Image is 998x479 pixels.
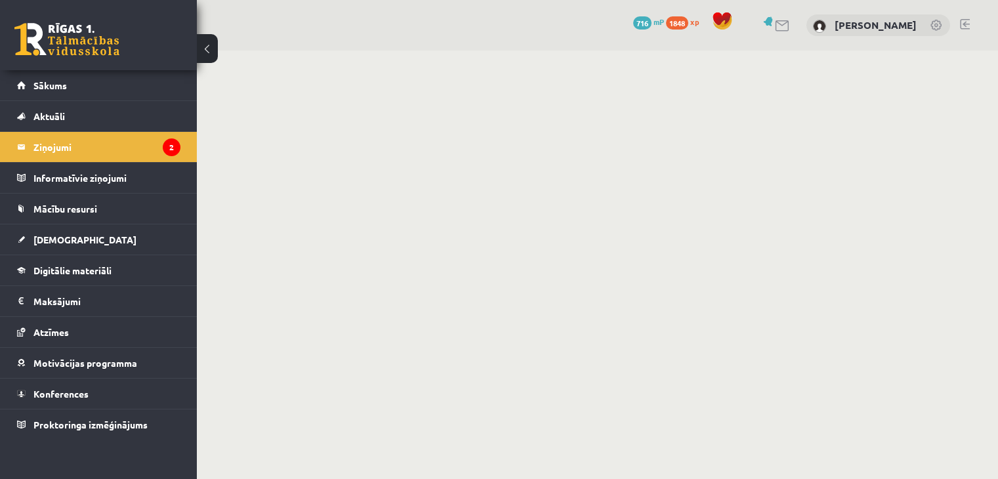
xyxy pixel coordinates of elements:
a: Informatīvie ziņojumi [17,163,180,193]
span: Sākums [33,79,67,91]
span: Motivācijas programma [33,357,137,369]
span: Proktoringa izmēģinājums [33,419,148,430]
span: Atzīmes [33,326,69,338]
a: Motivācijas programma [17,348,180,378]
span: xp [690,16,699,27]
legend: Ziņojumi [33,132,180,162]
span: Aktuāli [33,110,65,122]
legend: Informatīvie ziņojumi [33,163,180,193]
span: Digitālie materiāli [33,264,112,276]
a: Digitālie materiāli [17,255,180,285]
a: [PERSON_NAME] [835,18,917,31]
a: Sākums [17,70,180,100]
span: 716 [633,16,652,30]
legend: Maksājumi [33,286,180,316]
a: Konferences [17,379,180,409]
a: Maksājumi [17,286,180,316]
a: [DEMOGRAPHIC_DATA] [17,224,180,255]
i: 2 [163,138,180,156]
a: Atzīmes [17,317,180,347]
a: 716 mP [633,16,664,27]
span: [DEMOGRAPHIC_DATA] [33,234,136,245]
a: Rīgas 1. Tālmācības vidusskola [14,23,119,56]
a: Aktuāli [17,101,180,131]
span: Konferences [33,388,89,400]
a: Proktoringa izmēģinājums [17,409,180,440]
img: Sendija Ivanova [813,20,826,33]
a: Ziņojumi2 [17,132,180,162]
a: Mācību resursi [17,194,180,224]
span: Mācību resursi [33,203,97,215]
span: mP [654,16,664,27]
span: 1848 [666,16,688,30]
a: 1848 xp [666,16,705,27]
